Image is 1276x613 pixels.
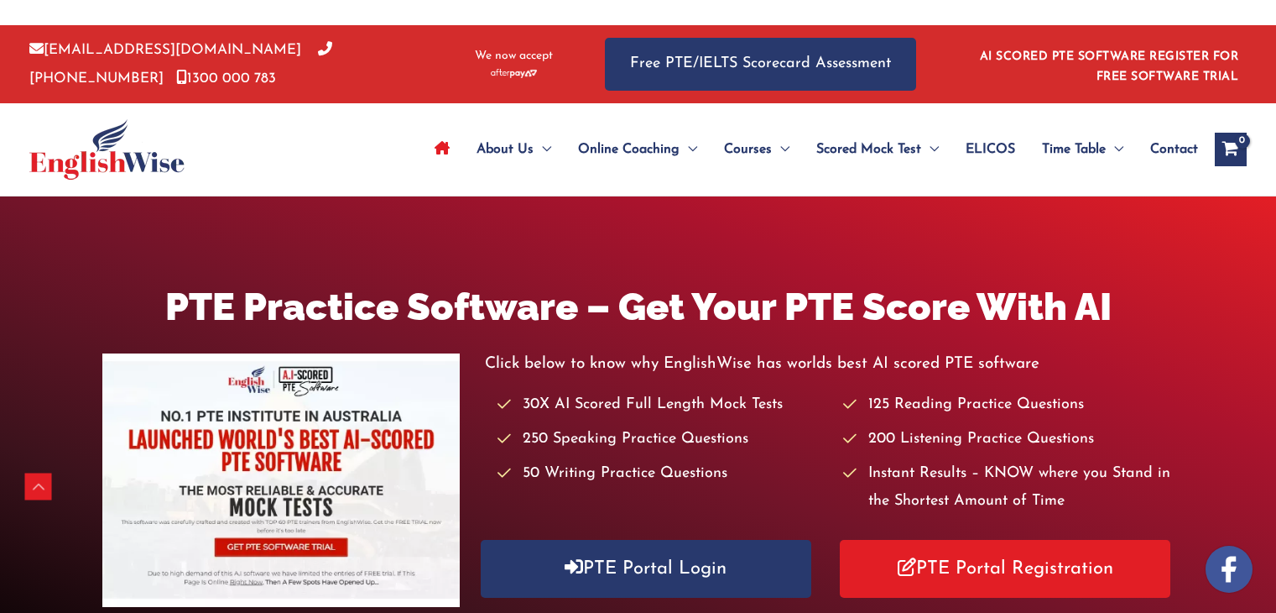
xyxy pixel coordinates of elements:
[485,350,1174,378] p: Click below to know why EnglishWise has worlds best AI scored PTE software
[1137,120,1198,179] a: Contact
[421,120,1198,179] nav: Site Navigation: Main Menu
[803,120,952,179] a: Scored Mock TestMenu Toggle
[1206,546,1253,593] img: white-facebook.png
[475,48,553,65] span: We now accept
[711,120,803,179] a: CoursesMenu Toggle
[534,120,551,179] span: Menu Toggle
[952,120,1029,179] a: ELICOS
[921,120,939,179] span: Menu Toggle
[816,120,921,179] span: Scored Mock Test
[772,120,789,179] span: Menu Toggle
[497,426,828,453] li: 250 Speaking Practice Questions
[840,540,1170,598] a: PTE Portal Registration
[497,460,828,488] li: 50 Writing Practice Questions
[463,120,565,179] a: About UsMenu Toggle
[843,391,1174,419] li: 125 Reading Practice Questions
[966,120,1015,179] span: ELICOS
[29,119,185,180] img: cropped-ew-logo
[176,71,276,86] a: 1300 000 783
[565,120,711,179] a: Online CoachingMenu Toggle
[1042,120,1106,179] span: Time Table
[680,120,697,179] span: Menu Toggle
[970,37,1247,92] aside: Header Widget 1
[491,69,537,78] img: Afterpay-Logo
[980,50,1239,83] a: AI SCORED PTE SOFTWARE REGISTER FOR FREE SOFTWARE TRIAL
[843,426,1174,453] li: 200 Listening Practice Questions
[481,540,811,598] a: PTE Portal Login
[1029,120,1137,179] a: Time TableMenu Toggle
[843,460,1174,516] li: Instant Results – KNOW where you Stand in the Shortest Amount of Time
[1150,120,1198,179] span: Contact
[1215,133,1247,166] a: View Shopping Cart, empty
[102,354,460,607] img: pte-institute-main
[605,38,916,91] a: Free PTE/IELTS Scorecard Assessment
[1106,120,1123,179] span: Menu Toggle
[578,120,680,179] span: Online Coaching
[477,120,534,179] span: About Us
[29,43,301,57] a: [EMAIL_ADDRESS][DOMAIN_NAME]
[29,43,332,85] a: [PHONE_NUMBER]
[497,391,828,419] li: 30X AI Scored Full Length Mock Tests
[724,120,772,179] span: Courses
[102,280,1174,333] h1: PTE Practice Software – Get Your PTE Score With AI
